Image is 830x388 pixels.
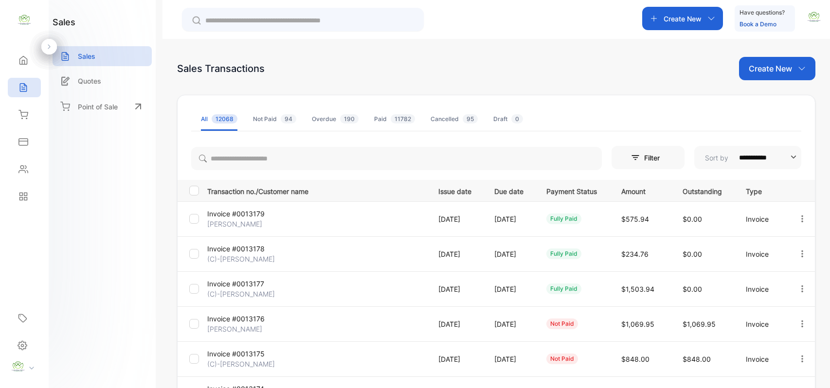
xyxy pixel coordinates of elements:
span: $0.00 [683,285,702,293]
iframe: LiveChat chat widget [789,347,830,388]
p: Issue date [438,184,475,196]
span: 94 [281,114,296,123]
p: Invoice #0013179 [207,209,280,219]
span: $0.00 [683,250,702,258]
p: [DATE] [494,354,526,364]
p: [DATE] [494,284,526,294]
p: Due date [494,184,526,196]
p: [PERSON_NAME] [207,219,280,229]
div: fully paid [546,213,581,224]
span: 190 [340,114,359,123]
p: Outstanding [683,184,725,196]
div: Draft [493,115,523,123]
span: $0.00 [683,215,702,223]
div: fully paid [546,248,581,259]
p: Invoice [746,249,777,259]
span: 0 [511,114,523,123]
p: Sales [78,51,95,61]
span: $575.94 [621,215,649,223]
div: Sales Transactions [177,61,265,76]
p: Invoice #0013177 [207,279,280,289]
p: (C)-[PERSON_NAME] [207,254,280,264]
p: Invoice [746,354,777,364]
p: Create New [749,63,792,74]
p: Invoice #0013175 [207,349,280,359]
p: Point of Sale [78,102,118,112]
p: [DATE] [438,214,475,224]
button: Create New [642,7,723,30]
span: 12068 [212,114,237,123]
p: Invoice [746,214,777,224]
a: Book a Demo [740,20,776,28]
span: 95 [463,114,478,123]
div: fully paid [546,283,581,294]
div: Overdue [312,115,359,123]
p: Invoice #0013176 [207,314,280,324]
div: not paid [546,353,578,364]
span: $1,069.95 [621,320,654,328]
p: Invoice [746,319,777,329]
p: [DATE] [438,319,475,329]
div: not paid [546,318,578,329]
p: [DATE] [494,319,526,329]
p: Payment Status [546,184,601,196]
p: (C)-[PERSON_NAME] [207,359,280,369]
span: $1,069.95 [683,320,716,328]
p: [DATE] [438,249,475,259]
div: All [201,115,237,123]
p: Create New [664,14,702,24]
p: (C)-[PERSON_NAME] [207,289,280,299]
p: [DATE] [494,214,526,224]
span: $234.76 [621,250,649,258]
p: [DATE] [438,354,475,364]
p: Amount [621,184,663,196]
button: Sort by [694,146,801,169]
span: $1,503.94 [621,285,654,293]
p: [DATE] [438,284,475,294]
img: profile [11,359,25,374]
img: logo [17,13,32,27]
p: Invoice #0013178 [207,244,280,254]
h1: sales [53,16,75,29]
p: [DATE] [494,249,526,259]
span: $848.00 [683,355,711,363]
p: Quotes [78,76,101,86]
a: Point of Sale [53,96,152,117]
span: $848.00 [621,355,650,363]
p: Invoice [746,284,777,294]
p: Type [746,184,777,196]
p: Have questions? [740,8,785,18]
p: [PERSON_NAME] [207,324,280,334]
p: Transaction no./Customer name [207,184,426,196]
button: avatar [807,7,821,30]
div: Not Paid [253,115,296,123]
p: Sort by [705,153,728,163]
div: Paid [374,115,415,123]
a: Sales [53,46,152,66]
button: Create New [739,57,815,80]
img: avatar [807,10,821,24]
div: Cancelled [431,115,478,123]
span: 11782 [391,114,415,123]
a: Quotes [53,71,152,91]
